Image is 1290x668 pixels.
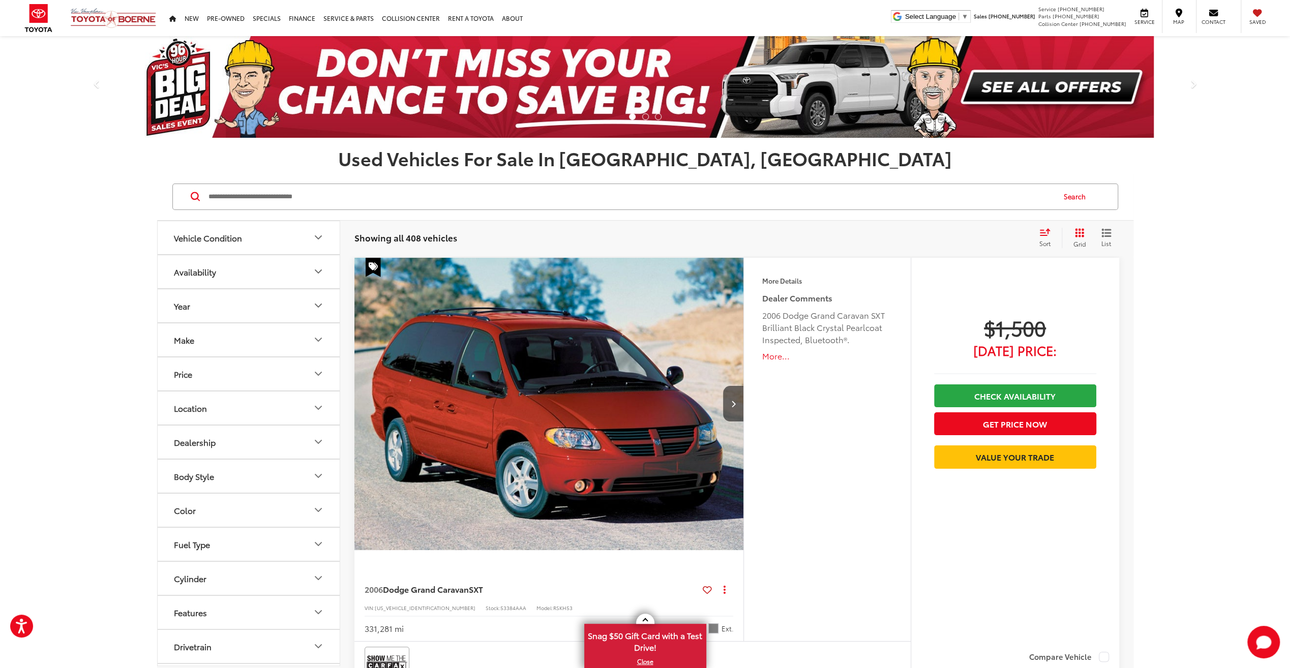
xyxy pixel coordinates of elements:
[934,445,1096,468] a: Value Your Trade
[1079,20,1126,27] span: [PHONE_NUMBER]
[312,402,324,414] div: Location
[762,350,892,362] button: More...
[934,412,1096,435] button: Get Price Now
[312,436,324,448] div: Dealership
[312,299,324,312] div: Year
[312,470,324,482] div: Body Style
[158,391,341,424] button: LocationLocation
[500,604,526,612] span: 53384AAA
[934,315,1096,340] span: $1,500
[1053,12,1099,20] span: [PHONE_NUMBER]
[354,231,457,244] span: Showing all 408 vehicles
[1038,20,1078,27] span: Collision Center
[365,604,375,612] span: VIN:
[207,185,1054,209] input: Search by Make, Model, or Keyword
[174,471,214,481] div: Body Style
[365,623,404,634] div: 331,281 mi
[354,258,745,550] div: 2006 Dodge Grand Caravan SXT 0
[1038,12,1051,20] span: Parts
[762,309,892,346] div: 2006 Dodge Grand Caravan SXT Brilliant Black Crystal Pearlcoat Inspected, Bluetooth®.
[174,608,207,617] div: Features
[312,572,324,584] div: Cylinder
[1101,239,1112,248] span: List
[1247,626,1280,658] button: Toggle Chat Window
[158,323,341,356] button: MakeMake
[723,386,743,421] button: Next image
[174,539,210,549] div: Fuel Type
[1054,184,1100,209] button: Search
[365,584,699,595] a: 2006Dodge Grand CaravanSXT
[137,36,1154,138] img: Big Deal Sales Event
[1038,5,1056,13] span: Service
[553,604,573,612] span: RSKH53
[158,426,341,459] button: DealershipDealership
[158,596,341,629] button: FeaturesFeatures
[158,528,341,561] button: Fuel TypeFuel Type
[708,623,718,633] span: Brilliant Black Crystal Pearlcoat
[988,12,1035,20] span: [PHONE_NUMBER]
[158,289,341,322] button: YearYear
[1246,18,1269,25] span: Saved
[1167,18,1190,25] span: Map
[905,13,956,20] span: Select Language
[174,403,207,413] div: Location
[1247,626,1280,658] svg: Start Chat
[312,231,324,244] div: Vehicle Condition
[158,460,341,493] button: Body StyleBody Style
[158,255,341,288] button: AvailabilityAvailability
[1094,228,1119,248] button: List View
[1062,228,1094,248] button: Grid View
[174,505,196,515] div: Color
[174,301,190,311] div: Year
[375,604,475,612] span: [US_VEHICLE_IDENTIFICATION_NUMBER]
[934,345,1096,355] span: [DATE] Price:
[312,538,324,550] div: Fuel Type
[365,583,383,595] span: 2006
[974,12,987,20] span: Sales
[383,583,469,595] span: Dodge Grand Caravan
[1202,18,1225,25] span: Contact
[366,258,381,277] span: Special
[715,581,733,598] button: Actions
[354,258,745,551] img: 2006 Dodge Grand Caravan SXT
[312,504,324,516] div: Color
[1058,5,1104,13] span: [PHONE_NUMBER]
[70,8,157,28] img: Vic Vaughan Toyota of Boerne
[174,335,194,345] div: Make
[469,583,483,595] span: SXT
[762,292,892,304] h5: Dealer Comments
[312,606,324,618] div: Features
[354,258,745,550] a: 2006 Dodge Grand Caravan SXT2006 Dodge Grand Caravan SXT2006 Dodge Grand Caravan SXT2006 Dodge Gr...
[585,625,705,656] span: Snag $50 Gift Card with a Test Drive!
[962,13,968,20] span: ▼
[905,13,968,20] a: Select Language​
[312,368,324,380] div: Price
[158,357,341,390] button: PricePrice
[158,562,341,595] button: CylinderCylinder
[312,333,324,346] div: Make
[174,267,216,277] div: Availability
[486,604,500,612] span: Stock:
[1034,228,1062,248] button: Select sort value
[312,265,324,278] div: Availability
[174,233,242,242] div: Vehicle Condition
[174,573,206,583] div: Cylinder
[958,13,959,20] span: ​
[934,384,1096,407] a: Check Availability
[1029,652,1109,662] label: Compare Vehicle
[1133,18,1156,25] span: Service
[1039,239,1051,248] span: Sort
[724,585,726,593] span: dropdown dots
[312,640,324,652] div: Drivetrain
[158,221,341,254] button: Vehicle ConditionVehicle Condition
[158,494,341,527] button: ColorColor
[174,642,212,651] div: Drivetrain
[158,630,341,663] button: DrivetrainDrivetrain
[1073,239,1086,248] span: Grid
[174,437,216,447] div: Dealership
[536,604,553,612] span: Model:
[174,369,192,379] div: Price
[762,277,892,284] h4: More Details
[721,624,733,633] span: Ext.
